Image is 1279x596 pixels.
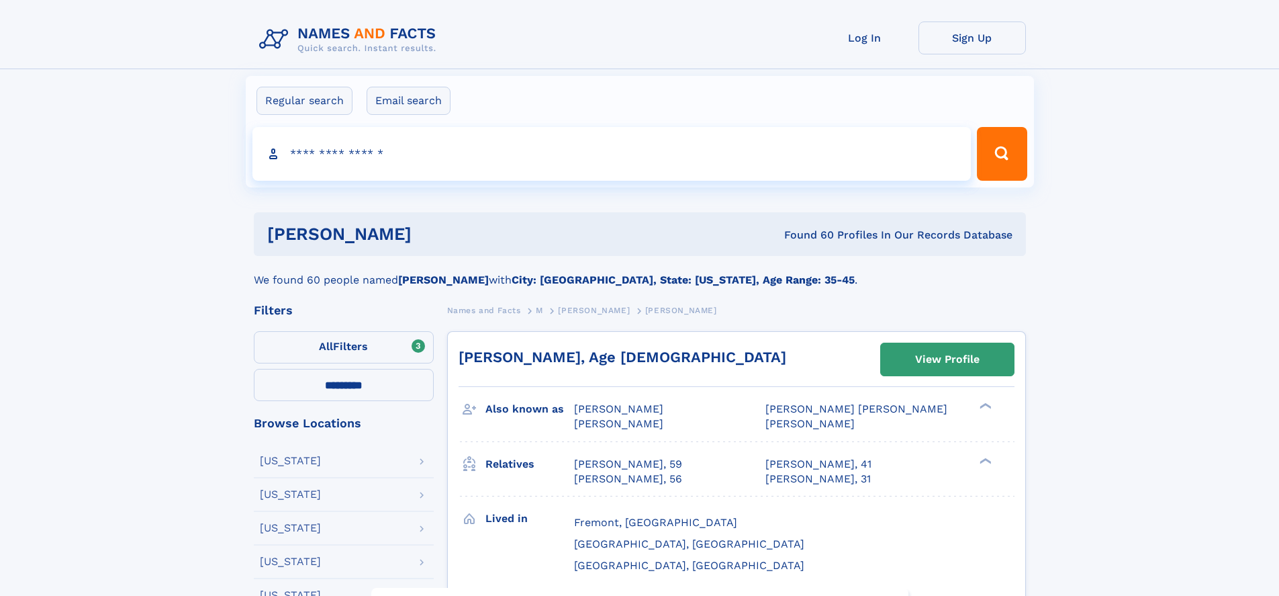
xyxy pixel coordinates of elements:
[252,127,972,181] input: search input
[574,538,804,550] span: [GEOGRAPHIC_DATA], [GEOGRAPHIC_DATA]
[765,457,871,472] a: [PERSON_NAME], 41
[811,22,918,54] a: Log In
[267,226,598,243] h1: [PERSON_NAME]
[558,302,630,318] a: [PERSON_NAME]
[367,87,451,115] label: Email search
[459,349,786,366] a: [PERSON_NAME], Age [DEMOGRAPHIC_DATA]
[918,22,1026,54] a: Sign Up
[976,456,992,465] div: ❯
[512,273,855,286] b: City: [GEOGRAPHIC_DATA], State: [US_STATE], Age Range: 35-45
[536,306,543,315] span: M
[254,417,434,429] div: Browse Locations
[536,302,543,318] a: M
[319,340,333,353] span: All
[260,456,321,466] div: [US_STATE]
[485,398,574,421] h3: Also known as
[398,273,489,286] b: [PERSON_NAME]
[485,507,574,530] h3: Lived in
[977,127,1027,181] button: Search Button
[598,228,1012,243] div: Found 60 Profiles In Our Records Database
[254,22,447,58] img: Logo Names and Facts
[574,417,663,430] span: [PERSON_NAME]
[260,556,321,567] div: [US_STATE]
[915,344,980,375] div: View Profile
[254,331,434,364] label: Filters
[574,457,682,472] a: [PERSON_NAME], 59
[976,402,992,411] div: ❯
[558,306,630,315] span: [PERSON_NAME]
[765,472,871,486] a: [PERSON_NAME], 31
[260,523,321,534] div: [US_STATE]
[254,304,434,316] div: Filters
[765,402,947,415] span: [PERSON_NAME] [PERSON_NAME]
[574,472,682,486] a: [PERSON_NAME], 56
[260,489,321,500] div: [US_STATE]
[574,559,804,572] span: [GEOGRAPHIC_DATA], [GEOGRAPHIC_DATA]
[254,256,1026,288] div: We found 60 people named with .
[765,417,855,430] span: [PERSON_NAME]
[645,306,717,315] span: [PERSON_NAME]
[256,87,352,115] label: Regular search
[447,302,521,318] a: Names and Facts
[574,516,737,529] span: Fremont, [GEOGRAPHIC_DATA]
[881,343,1014,376] a: View Profile
[485,453,574,476] h3: Relatives
[574,402,663,415] span: [PERSON_NAME]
